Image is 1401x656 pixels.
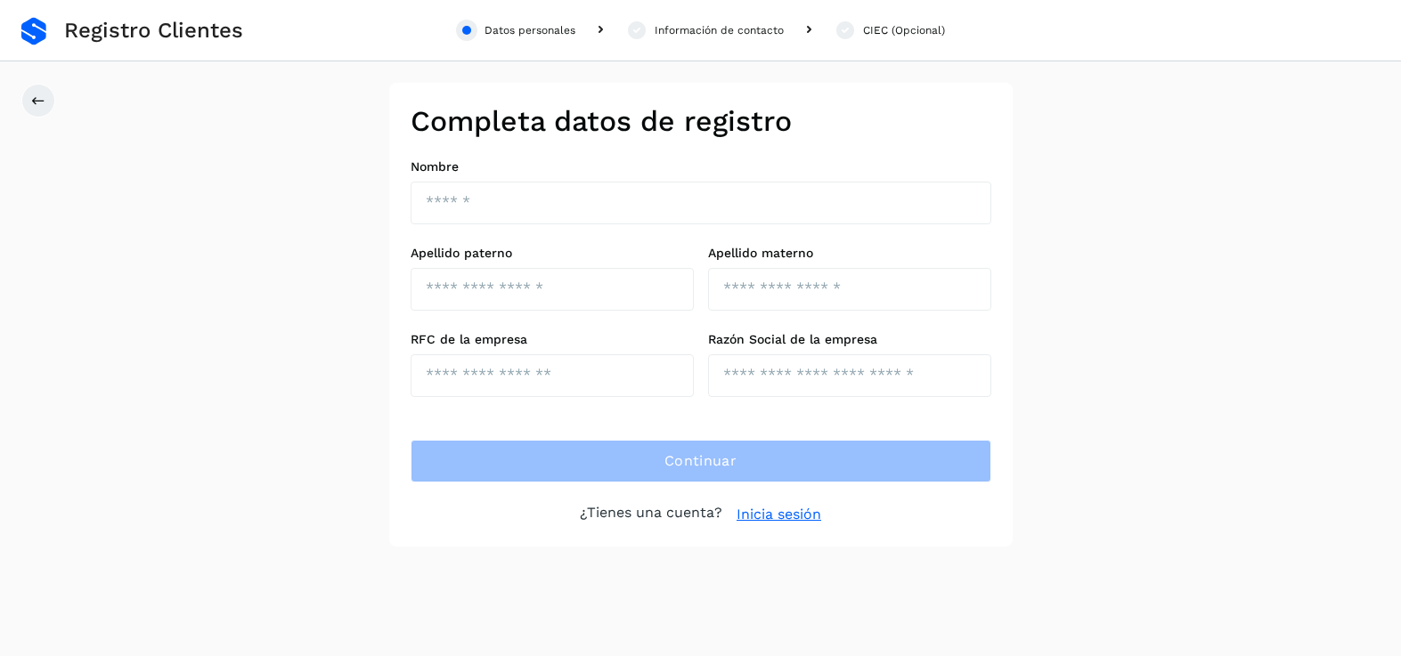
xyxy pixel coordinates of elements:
[411,440,991,482] button: Continuar
[580,504,722,525] p: ¿Tienes una cuenta?
[64,18,243,44] span: Registro Clientes
[664,451,737,471] span: Continuar
[863,22,945,38] div: CIEC (Opcional)
[411,104,991,138] h2: Completa datos de registro
[411,332,694,347] label: RFC de la empresa
[708,246,991,261] label: Apellido materno
[411,246,694,261] label: Apellido paterno
[411,159,991,174] label: Nombre
[485,22,575,38] div: Datos personales
[655,22,784,38] div: Información de contacto
[737,504,821,525] a: Inicia sesión
[708,332,991,347] label: Razón Social de la empresa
